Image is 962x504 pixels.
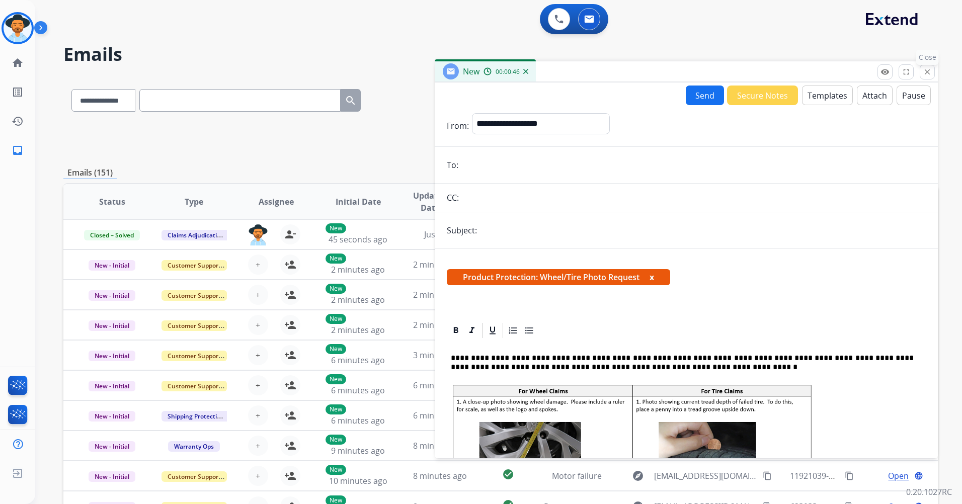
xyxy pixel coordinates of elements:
button: x [650,271,654,283]
span: Customer Support [162,471,227,482]
button: Templates [802,86,853,105]
mat-icon: language [914,471,923,480]
span: [EMAIL_ADDRESS][DOMAIN_NAME] [654,470,757,482]
button: Pause [897,86,931,105]
span: Shipping Protection [162,411,230,422]
span: 10 minutes ago [329,475,387,486]
mat-icon: person_add [284,409,296,422]
span: Claims Adjudication [162,230,230,240]
span: + [256,409,260,422]
mat-icon: person_add [284,319,296,331]
button: + [248,436,268,456]
button: + [248,466,268,486]
span: 00:00:46 [496,68,520,76]
mat-icon: inbox [12,144,24,156]
span: 8 minutes ago [413,440,467,451]
p: Subject: [447,224,477,236]
button: + [248,405,268,426]
span: + [256,440,260,452]
button: Send [686,86,724,105]
span: 45 seconds ago [329,234,387,245]
mat-icon: person_add [284,259,296,271]
span: Status [99,196,125,208]
span: New - Initial [89,290,135,301]
img: agent-avatar [248,224,268,245]
span: 2 minutes ago [331,264,385,275]
button: Close [920,64,935,79]
p: New [326,435,346,445]
span: Closed – Solved [84,230,140,240]
mat-icon: person_add [284,379,296,391]
span: New - Initial [89,351,135,361]
span: Customer Support [162,381,227,391]
h2: Emails [63,44,938,64]
img: avatar [4,14,32,42]
button: Attach [857,86,893,105]
span: + [256,259,260,271]
span: 6 minutes ago [331,355,385,366]
span: New - Initial [89,381,135,391]
p: Emails (151) [63,166,117,179]
p: New [326,223,346,233]
mat-icon: person_add [284,440,296,452]
span: Customer Support [162,351,227,361]
span: Open [888,470,909,482]
mat-icon: list_alt [12,86,24,98]
span: Just now [424,229,456,240]
span: New - Initial [89,260,135,271]
span: 2 minutes ago [413,259,467,270]
div: Bullet List [522,323,537,338]
mat-icon: person_add [284,289,296,301]
span: Product Protection: Wheel/Tire Photo Request [447,269,670,285]
button: Secure Notes [727,86,798,105]
mat-icon: close [923,67,932,76]
span: Motor failure [552,470,602,481]
span: + [256,349,260,361]
mat-icon: content_copy [845,471,854,480]
span: Customer Support [162,290,227,301]
span: Customer Support [162,260,227,271]
mat-icon: history [12,115,24,127]
p: New [326,284,346,294]
span: 11921039-1960-4c3d-8cba-1121fe793979 [790,470,943,481]
p: New [326,254,346,264]
mat-icon: person_remove [284,228,296,240]
span: New - Initial [89,320,135,331]
span: Type [185,196,203,208]
mat-icon: person_add [284,470,296,482]
span: 2 minutes ago [331,324,385,335]
button: + [248,375,268,395]
button: + [248,315,268,335]
div: Ordered List [506,323,521,338]
p: New [326,465,346,475]
div: Underline [485,323,500,338]
mat-icon: search [345,95,357,107]
button: + [248,285,268,305]
span: New - Initial [89,411,135,422]
mat-icon: explore [632,470,644,482]
span: Warranty Ops [168,441,220,452]
span: + [256,289,260,301]
span: 2 minutes ago [413,319,467,330]
p: 0.20.1027RC [906,486,952,498]
span: 6 minutes ago [331,415,385,426]
mat-icon: fullscreen [902,67,911,76]
mat-icon: person_add [284,349,296,361]
mat-icon: check_circle [502,468,514,480]
span: Customer Support [162,320,227,331]
span: 6 minutes ago [331,385,385,396]
button: + [248,255,268,275]
span: + [256,319,260,331]
span: + [256,379,260,391]
span: 6 minutes ago [413,380,467,391]
p: Close [916,50,939,65]
p: New [326,404,346,414]
span: Updated Date [408,190,453,214]
span: 2 minutes ago [413,289,467,300]
span: 2 minutes ago [331,294,385,305]
span: Assignee [259,196,294,208]
span: 8 minutes ago [413,470,467,481]
span: New - Initial [89,471,135,482]
span: Initial Date [336,196,381,208]
span: New - Initial [89,441,135,452]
